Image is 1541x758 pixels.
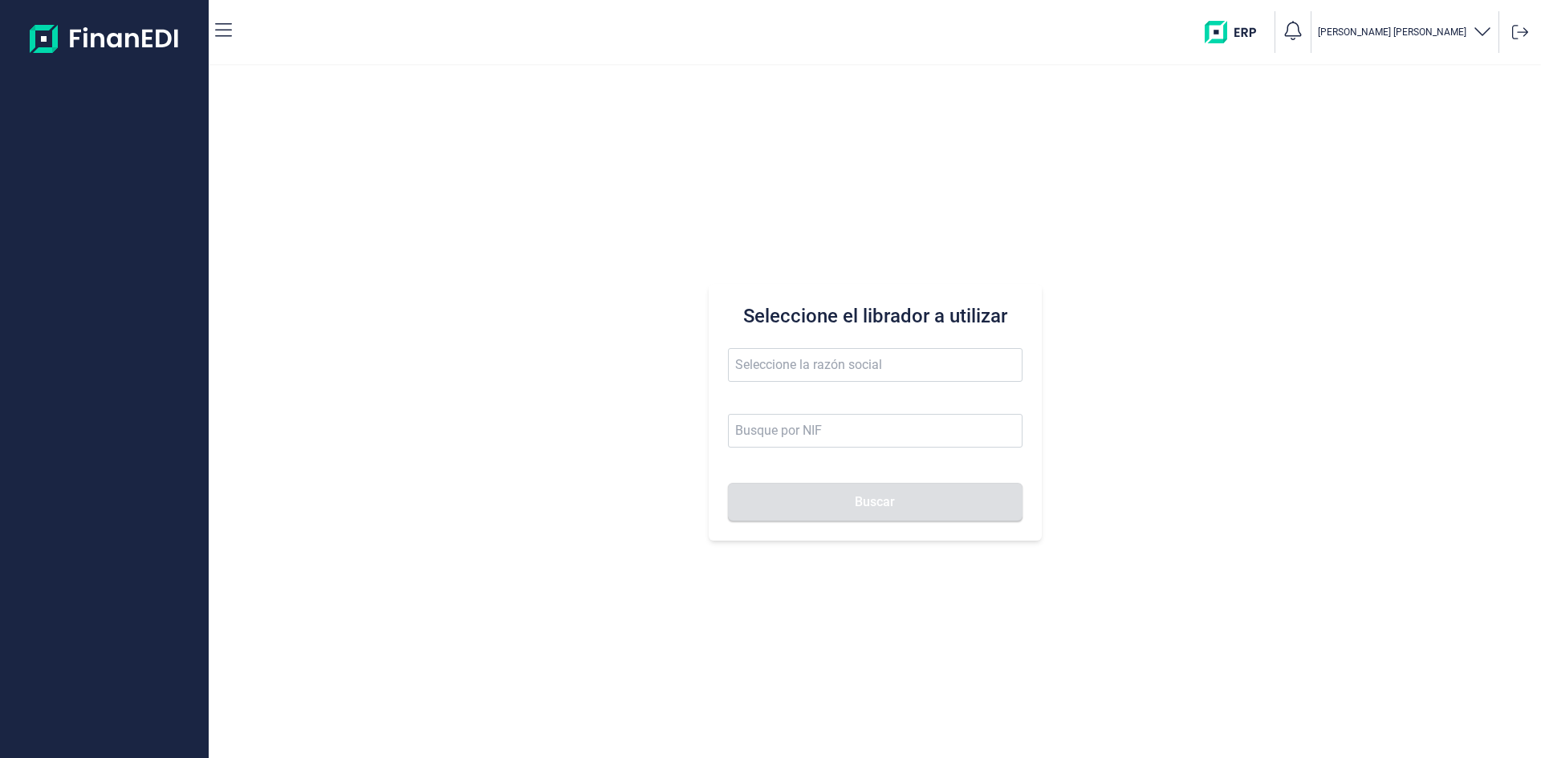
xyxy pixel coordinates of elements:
[30,13,180,64] img: Logo de aplicación
[728,414,1023,448] input: Busque por NIF
[1318,21,1492,44] button: [PERSON_NAME] [PERSON_NAME]
[728,483,1023,521] button: Buscar
[728,348,1023,382] input: Seleccione la razón social
[728,303,1023,329] h3: Seleccione el librador a utilizar
[1205,21,1268,43] img: erp
[1318,26,1466,39] p: [PERSON_NAME] [PERSON_NAME]
[855,496,895,508] span: Buscar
